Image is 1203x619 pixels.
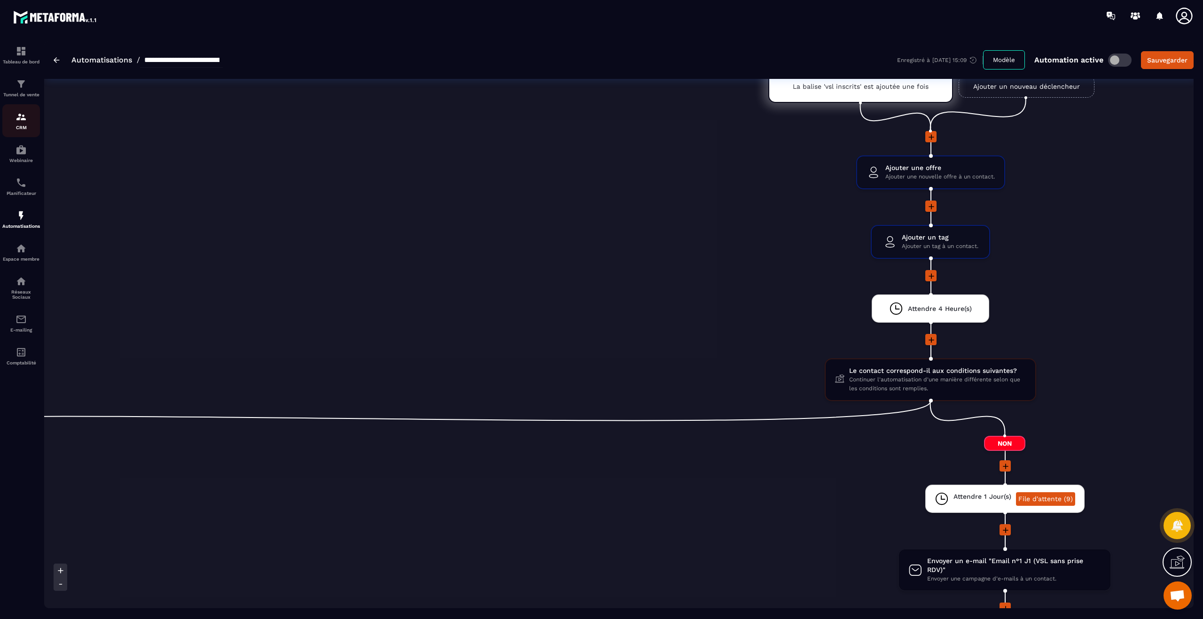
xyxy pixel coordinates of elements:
span: Envoyer un e-mail "Email n°1 J1 (VSL sans prise RDV)" [927,557,1101,574]
span: Ajouter une nouvelle offre à un contact. [885,172,995,181]
img: formation [16,78,27,90]
span: Continuer l'automatisation d'une manière différente selon que les conditions sont remplies. [849,375,1026,393]
span: Le contact correspond-il aux conditions suivantes? [849,366,1026,375]
button: Modèle [983,50,1025,70]
img: logo [13,8,98,25]
a: Automatisations [71,55,132,64]
p: Comptabilité [2,360,40,365]
button: Sauvegarder [1141,51,1194,69]
span: Non [984,436,1025,451]
span: / [137,55,140,64]
p: La balise 'vsl inscrits' est ajoutée une fois [793,83,929,90]
a: formationformationTableau de bord [2,39,40,71]
img: automations [16,243,27,254]
img: automations [16,210,27,221]
p: CRM [2,125,40,130]
a: formationformationCRM [2,104,40,137]
span: Attendre 1 Jour(s) [953,492,1011,501]
p: [DATE] 15:09 [932,57,967,63]
a: schedulerschedulerPlanificateur [2,170,40,203]
a: Open chat [1164,581,1192,610]
a: Ajouter un nouveau déclencheur [959,75,1094,98]
img: arrow [54,57,60,63]
img: accountant [16,347,27,358]
p: Automation active [1034,55,1103,64]
a: accountantaccountantComptabilité [2,340,40,372]
p: Réseaux Sociaux [2,289,40,300]
p: Webinaire [2,158,40,163]
img: scheduler [16,177,27,188]
a: automationsautomationsWebinaire [2,137,40,170]
span: Attendre 4 Heure(s) [908,304,972,313]
div: Enregistré à [897,56,983,64]
a: File d'attente (9) [1016,492,1075,506]
a: automationsautomationsAutomatisations [2,203,40,236]
img: automations [16,144,27,155]
a: formationformationTunnel de vente [2,71,40,104]
span: Envoyer une campagne d'e-mails à un contact. [927,574,1101,583]
p: Tableau de bord [2,59,40,64]
p: Planificateur [2,191,40,196]
p: Automatisations [2,224,40,229]
a: social-networksocial-networkRéseaux Sociaux [2,269,40,307]
img: social-network [16,276,27,287]
a: automationsautomationsEspace membre [2,236,40,269]
img: formation [16,111,27,123]
p: Espace membre [2,256,40,262]
a: emailemailE-mailing [2,307,40,340]
img: formation [16,46,27,57]
span: Ajouter une offre [885,163,995,172]
p: Tunnel de vente [2,92,40,97]
p: E-mailing [2,327,40,333]
img: email [16,314,27,325]
div: Sauvegarder [1147,55,1187,65]
span: Ajouter un tag à un contact. [902,242,978,251]
span: Ajouter un tag [902,233,978,242]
